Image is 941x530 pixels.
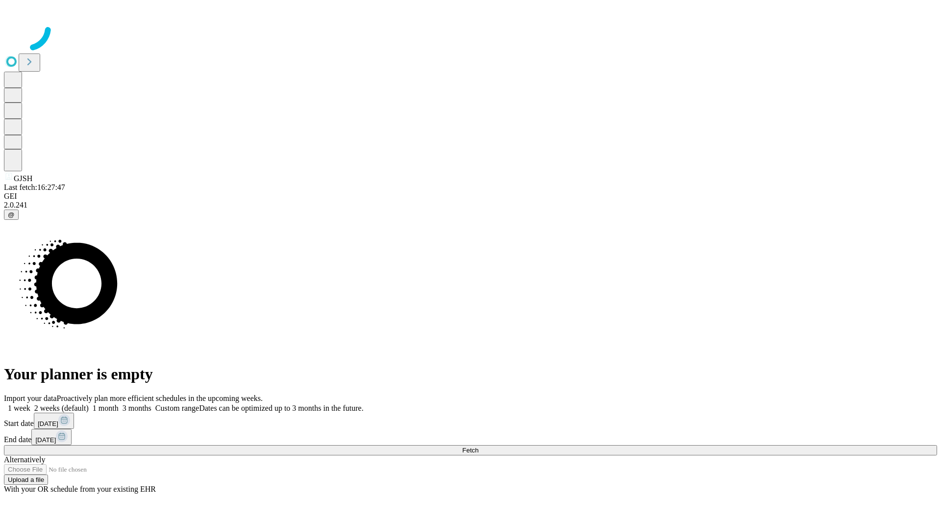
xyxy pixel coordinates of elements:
[4,201,937,210] div: 2.0.241
[4,210,19,220] button: @
[4,445,937,455] button: Fetch
[4,413,937,429] div: Start date
[4,183,65,191] span: Last fetch: 16:27:47
[34,413,74,429] button: [DATE]
[462,447,478,454] span: Fetch
[4,192,937,201] div: GEI
[14,174,32,183] span: GJSH
[4,394,57,402] span: Import your data
[4,429,937,445] div: End date
[8,404,30,412] span: 1 week
[34,404,89,412] span: 2 weeks (default)
[31,429,72,445] button: [DATE]
[155,404,199,412] span: Custom range
[4,485,156,493] span: With your OR schedule from your existing EHR
[4,365,937,383] h1: Your planner is empty
[4,475,48,485] button: Upload a file
[93,404,119,412] span: 1 month
[57,394,263,402] span: Proactively plan more efficient schedules in the upcoming weeks.
[4,455,45,464] span: Alternatively
[123,404,151,412] span: 3 months
[38,420,58,427] span: [DATE]
[199,404,363,412] span: Dates can be optimized up to 3 months in the future.
[35,436,56,444] span: [DATE]
[8,211,15,218] span: @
